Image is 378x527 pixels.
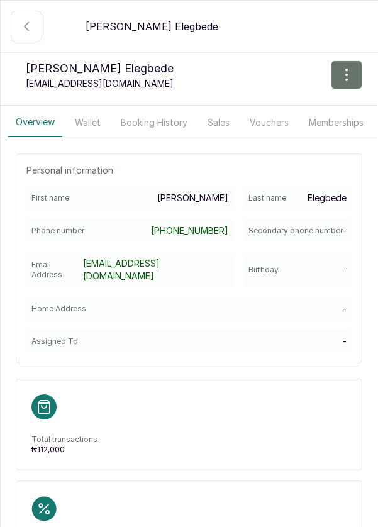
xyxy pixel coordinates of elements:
p: Email Address [31,260,83,280]
p: Home Address [31,304,86,314]
p: [PERSON_NAME] Elegbede [86,19,218,34]
button: Wallet [67,108,108,137]
p: - [343,265,347,275]
p: - [343,335,347,348]
button: Booking History [113,108,195,137]
a: [PHONE_NUMBER] [151,225,228,237]
p: Last name [248,193,286,203]
button: Memberships [301,108,371,137]
p: [PERSON_NAME] [157,192,228,204]
p: First name [31,193,69,203]
a: [EMAIL_ADDRESS][DOMAIN_NAME] [83,257,228,282]
p: Elegbede [308,192,347,204]
button: Vouchers [242,108,296,137]
p: [EMAIL_ADDRESS][DOMAIN_NAME] [26,77,174,90]
p: ₦ [31,445,347,455]
p: Assigned To [31,336,78,347]
button: Overview [8,108,62,137]
p: Personal information [26,164,352,177]
p: [PERSON_NAME] Elegbede [26,60,174,77]
button: Sales [200,108,237,137]
span: 112,000 [37,445,65,454]
p: Phone number [31,226,84,236]
p: - [343,302,347,315]
p: Secondary phone number [248,226,343,236]
p: Total transactions [31,435,347,445]
p: - [343,225,347,237]
p: Birthday [248,265,279,275]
